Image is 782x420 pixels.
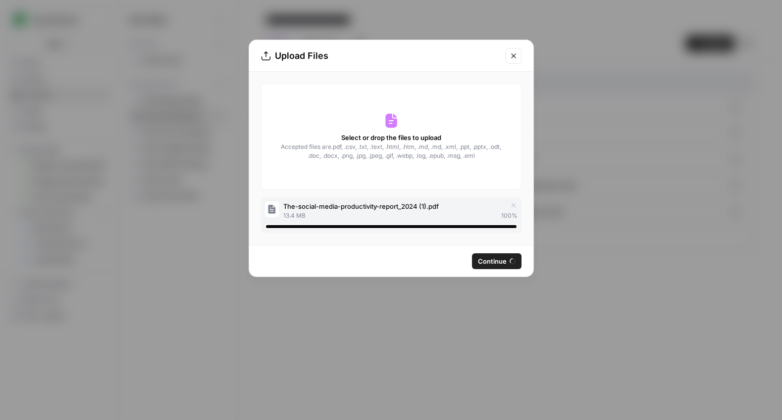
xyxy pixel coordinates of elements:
span: Select or drop the files to upload [341,133,441,142]
button: Continue [472,253,521,269]
span: Continue [478,256,507,266]
button: Close modal [506,48,521,64]
span: 100 % [501,211,518,220]
div: Upload Files [261,49,500,63]
span: Accepted files are .pdf, .csv, .txt, .text, .html, .htm, .md, .md, .xml, .ppt, .pptx, .odt, .doc,... [280,142,502,160]
span: The-social-media-productivity-report_2024 (1).pdf [283,201,439,211]
span: 13.4 MB [283,211,306,220]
